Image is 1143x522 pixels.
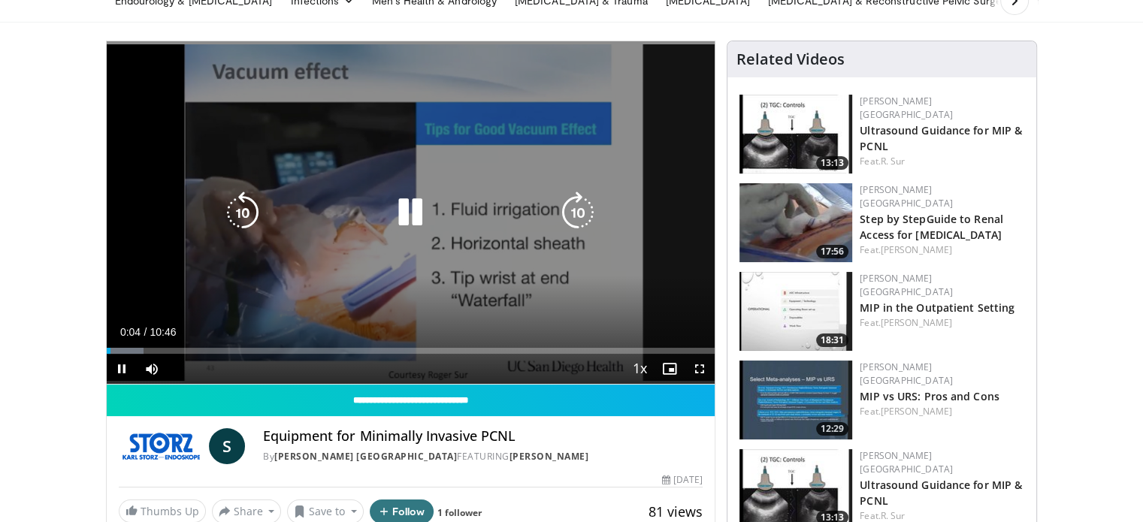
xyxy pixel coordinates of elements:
[263,450,703,463] div: By FEATURING
[860,183,953,210] a: [PERSON_NAME] [GEOGRAPHIC_DATA]
[816,245,848,258] span: 17:56
[860,300,1014,315] a: MIP in the Outpatient Setting
[860,316,1024,330] div: Feat.
[437,506,482,519] a: 1 follower
[860,212,1003,242] a: Step by StepGuide to Renal Access for [MEDICAL_DATA]
[860,449,953,475] a: [PERSON_NAME] [GEOGRAPHIC_DATA]
[209,428,245,464] a: S
[739,272,852,351] a: 18:31
[739,95,852,173] img: ae74b246-eda0-4548-a041-8444a00e0b2d.150x105_q85_crop-smart_upscale.jpg
[860,405,1024,418] div: Feat.
[655,354,685,384] button: Enable picture-in-picture mode
[739,361,852,439] img: c22dbc45-2832-4e03-ae81-ffcc0eee26cd.150x105_q85_crop-smart_upscale.jpg
[739,361,852,439] a: 12:29
[649,502,703,520] span: 81 views
[662,473,703,487] div: [DATE]
[881,405,952,418] a: [PERSON_NAME]
[816,156,848,170] span: 13:13
[107,354,137,384] button: Pause
[119,428,204,464] img: KARL STORZ United States
[860,95,953,121] a: [PERSON_NAME] [GEOGRAPHIC_DATA]
[739,183,852,262] img: be78edef-9c83-4ca4-81c3-bb590ce75b9a.150x105_q85_crop-smart_upscale.jpg
[860,272,953,298] a: [PERSON_NAME] [GEOGRAPHIC_DATA]
[860,155,1024,168] div: Feat.
[860,361,953,387] a: [PERSON_NAME] [GEOGRAPHIC_DATA]
[881,155,906,167] a: R. Sur
[107,41,715,385] video-js: Video Player
[739,183,852,262] a: 17:56
[860,389,999,403] a: MIP vs URS: Pros and Cons
[736,50,845,68] h4: Related Videos
[860,478,1022,508] a: Ultrasound Guidance for MIP & PCNL
[881,316,952,329] a: [PERSON_NAME]
[685,354,715,384] button: Fullscreen
[263,428,703,445] h4: Equipment for Minimally Invasive PCNL
[860,123,1022,153] a: Ultrasound Guidance for MIP & PCNL
[144,326,147,338] span: /
[274,450,457,463] a: [PERSON_NAME] [GEOGRAPHIC_DATA]
[509,450,588,463] a: [PERSON_NAME]
[881,243,952,256] a: [PERSON_NAME]
[120,326,141,338] span: 0:04
[881,509,906,522] a: R. Sur
[816,422,848,436] span: 12:29
[816,333,848,347] span: 18:31
[624,354,655,384] button: Playback Rate
[107,348,715,354] div: Progress Bar
[739,272,852,351] img: 2813497e-9d17-47a3-b8d1-62138ecde671.150x105_q85_crop-smart_upscale.jpg
[739,95,852,173] a: 13:13
[860,243,1024,257] div: Feat.
[150,326,176,338] span: 10:46
[137,354,167,384] button: Mute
